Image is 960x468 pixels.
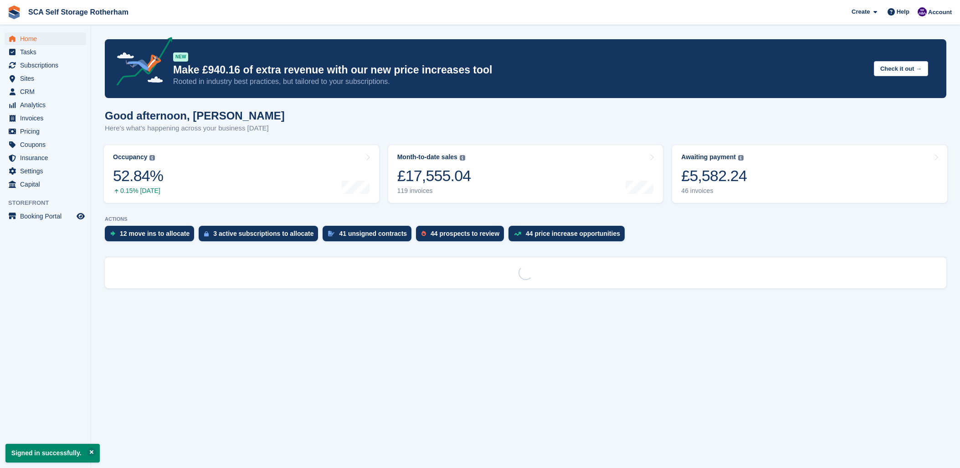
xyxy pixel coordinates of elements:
a: Month-to-date sales £17,555.04 119 invoices [388,145,663,203]
span: Sites [20,72,75,85]
a: menu [5,85,86,98]
p: Make £940.16 of extra revenue with our new price increases tool [173,63,867,77]
a: 44 prospects to review [416,226,508,246]
div: NEW [173,52,188,62]
a: 12 move ins to allocate [105,226,199,246]
span: Subscriptions [20,59,75,72]
img: stora-icon-8386f47178a22dfd0bd8f6a31ec36ba5ce8667c1dd55bd0f319d3a0aa187defe.svg [7,5,21,19]
a: Occupancy 52.84% 0.15% [DATE] [104,145,379,203]
a: menu [5,210,86,223]
div: 12 move ins to allocate [120,230,190,237]
img: Kelly Neesham [918,7,927,16]
div: 46 invoices [681,187,747,195]
img: icon-info-grey-7440780725fd019a000dd9b08b2336e03edf1995a4989e88bcd33f0948082b44.svg [738,155,744,161]
p: Here's what's happening across your business [DATE] [105,123,285,134]
img: price_increase_opportunities-93ffe204e8149a01c8c9dc8f82e8f89637d9d84a8eef4429ea346261dce0b2c0.svg [514,232,521,236]
a: menu [5,99,86,111]
img: move_ins_to_allocate_icon-fdf77a2bb77ea45bf5b3d319d69a93e2d87916cf1d5bf7949dd705db3b84f3ca.svg [110,231,115,236]
span: Analytics [20,99,75,111]
img: price-adjustments-announcement-icon-8257ccfd72463d97f412b2fc003d46551f7dbcb40ab6d574587a9cd5c0d94... [109,37,173,89]
div: Month-to-date sales [397,153,457,161]
div: 119 invoices [397,187,471,195]
a: 3 active subscriptions to allocate [199,226,323,246]
div: 44 price increase opportunities [526,230,620,237]
span: Storefront [8,198,91,208]
a: menu [5,125,86,138]
h1: Good afternoon, [PERSON_NAME] [105,109,285,122]
a: menu [5,46,86,58]
span: Pricing [20,125,75,138]
div: 3 active subscriptions to allocate [213,230,313,237]
img: icon-info-grey-7440780725fd019a000dd9b08b2336e03edf1995a4989e88bcd33f0948082b44.svg [149,155,155,161]
p: Rooted in industry best practices, but tailored to your subscriptions. [173,77,867,87]
a: menu [5,112,86,125]
div: Occupancy [113,153,147,161]
span: Help [897,7,909,16]
div: 0.15% [DATE] [113,187,163,195]
a: 41 unsigned contracts [323,226,416,246]
p: ACTIONS [105,216,946,222]
div: 41 unsigned contracts [339,230,407,237]
a: Awaiting payment £5,582.24 46 invoices [672,145,947,203]
span: Settings [20,165,75,177]
a: menu [5,59,86,72]
div: Awaiting payment [681,153,736,161]
a: menu [5,72,86,85]
a: menu [5,138,86,151]
a: 44 price increase opportunities [508,226,629,246]
span: Coupons [20,138,75,151]
div: 44 prospects to review [431,230,499,237]
span: Capital [20,178,75,191]
a: menu [5,32,86,45]
img: contract_signature_icon-13c848040528278c33f63329250d36e43548de30e8caae1d1a13099fd9432cc5.svg [328,231,334,236]
span: Home [20,32,75,45]
div: 52.84% [113,166,163,185]
div: £17,555.04 [397,166,471,185]
span: Booking Portal [20,210,75,223]
p: Signed in successfully. [5,444,100,463]
a: menu [5,165,86,177]
span: Account [928,8,952,17]
img: active_subscription_to_allocate_icon-d502201f5373d7db506a760aba3b589e785aa758c864c3986d89f69b8ff3... [204,231,209,237]
span: Tasks [20,46,75,58]
a: menu [5,178,86,191]
img: icon-info-grey-7440780725fd019a000dd9b08b2336e03edf1995a4989e88bcd33f0948082b44.svg [460,155,465,161]
a: menu [5,151,86,164]
a: SCA Self Storage Rotherham [25,5,132,20]
span: Invoices [20,112,75,125]
span: Create [852,7,870,16]
span: CRM [20,85,75,98]
a: Preview store [75,211,86,222]
button: Check it out → [874,61,928,76]
div: £5,582.24 [681,166,747,185]
img: prospect-51fa495bee0391a8d652442698ab0144808aea92771e9ea1ae160a38d050c398.svg [421,231,426,236]
span: Insurance [20,151,75,164]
